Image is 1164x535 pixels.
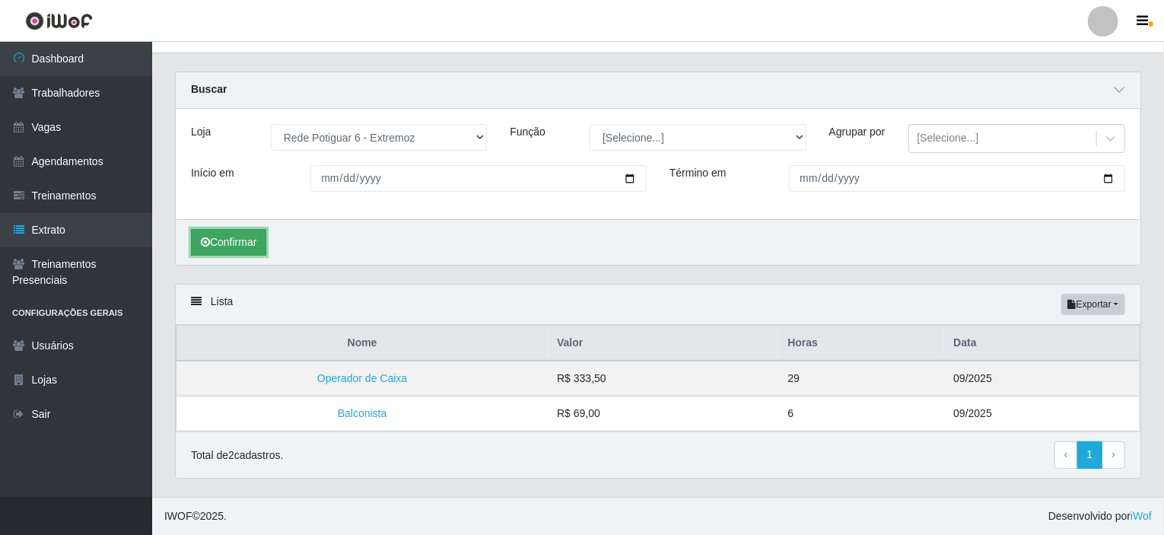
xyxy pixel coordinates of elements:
[510,124,545,140] label: Função
[944,361,1140,396] td: 09/2025
[789,165,1125,192] input: 00/00/0000
[548,326,778,361] th: Valor
[778,361,944,396] td: 29
[1061,294,1125,315] button: Exportar
[1112,448,1115,460] span: ›
[191,83,227,95] strong: Buscar
[1131,510,1152,522] a: iWof
[191,165,234,181] label: Início em
[669,165,727,181] label: Término em
[778,326,944,361] th: Horas
[1054,441,1125,469] nav: pagination
[164,510,192,522] span: IWOF
[829,124,886,140] label: Agrupar por
[548,361,778,396] td: R$ 333,50
[1048,508,1152,524] span: Desenvolvido por
[917,131,978,147] div: [Selecione...]
[548,396,778,432] td: R$ 69,00
[944,396,1140,432] td: 09/2025
[164,508,227,524] span: © 2025 .
[1077,441,1103,469] a: 1
[191,124,211,140] label: Loja
[1054,441,1078,469] a: Previous
[25,11,93,30] img: CoreUI Logo
[778,396,944,432] td: 6
[191,447,283,463] p: Total de 2 cadastros.
[1102,441,1125,469] a: Next
[176,285,1140,325] div: Lista
[1064,448,1068,460] span: ‹
[310,165,647,192] input: 00/00/0000
[317,372,407,384] a: Operador de Caixa
[177,326,549,361] th: Nome
[338,407,387,419] a: Balconista
[191,229,266,256] button: Confirmar
[944,326,1140,361] th: Data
